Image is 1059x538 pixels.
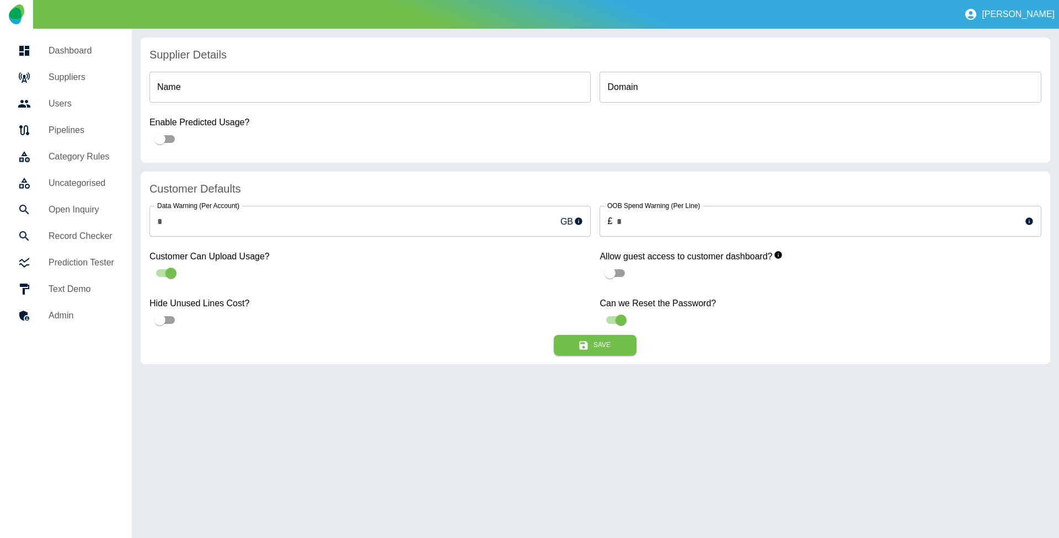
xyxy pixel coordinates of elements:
img: Logo [9,4,24,24]
h5: Dashboard [49,44,114,57]
h5: Users [49,97,114,110]
h5: Open Inquiry [49,203,114,216]
h5: Admin [49,309,114,322]
a: Text Demo [9,276,123,302]
a: Prediction Tester [9,249,123,276]
a: Open Inquiry [9,196,123,223]
label: Customer Can Upload Usage? [149,250,591,263]
h4: Customer Defaults [149,180,1041,197]
a: Dashboard [9,38,123,64]
p: £ [607,215,612,228]
h5: Record Checker [49,230,114,243]
a: Pipelines [9,117,123,143]
a: Category Rules [9,143,123,170]
label: Allow guest access to customer dashboard? [600,250,1041,263]
svg: When enabled, this allows guest users to view your customer dashboards. [774,251,783,259]
label: Enable Predicted Usage? [149,116,1041,129]
label: Hide Unused Lines Cost? [149,297,591,310]
svg: This sets the warning limit for each line’s Out-of-Bundle usage and usage exceeding the limit wil... [1025,217,1034,226]
label: OOB Spend Warning (Per Line) [607,201,700,210]
label: Can we Reset the Password? [600,297,1041,310]
button: Save [554,335,637,355]
a: Admin [9,302,123,329]
svg: This sets the monthly warning limit for your customer’s Mobile Data usage and will be displayed a... [574,217,583,226]
button: [PERSON_NAME] [960,3,1059,25]
a: Record Checker [9,223,123,249]
h5: Category Rules [49,150,114,163]
h4: Supplier Details [149,46,1041,63]
h5: Pipelines [49,124,114,137]
label: Data Warning (Per Account) [157,201,239,210]
a: Suppliers [9,64,123,90]
h5: Text Demo [49,283,114,296]
p: [PERSON_NAME] [982,9,1055,19]
a: Uncategorised [9,170,123,196]
h5: Prediction Tester [49,256,114,269]
h5: Uncategorised [49,177,114,190]
a: Users [9,90,123,117]
h5: Suppliers [49,71,114,84]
